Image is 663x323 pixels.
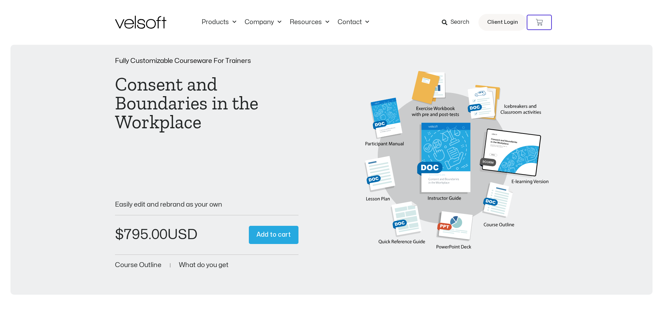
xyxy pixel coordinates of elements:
a: ProductsMenu Toggle [197,19,240,26]
a: ContactMenu Toggle [333,19,373,26]
a: Search [442,16,474,28]
span: $ [115,228,124,242]
img: Velsoft Training Materials [115,16,166,29]
a: CompanyMenu Toggle [240,19,286,26]
bdi: 795.00 [115,228,167,242]
a: ResourcesMenu Toggle [286,19,333,26]
button: Add to cart [249,226,298,244]
img: Second Product Image [365,71,548,257]
span: Search [451,18,469,27]
h1: Consent and Boundaries in the Workplace [115,75,298,131]
nav: Menu [197,19,373,26]
a: Client Login [478,14,527,31]
a: What do you get [179,262,229,268]
p: Easily edit and rebrand as your own [115,201,298,208]
p: Fully Customizable Courseware For Trainers [115,58,298,64]
a: Course Outline [115,262,161,268]
span: Client Login [487,18,518,27]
